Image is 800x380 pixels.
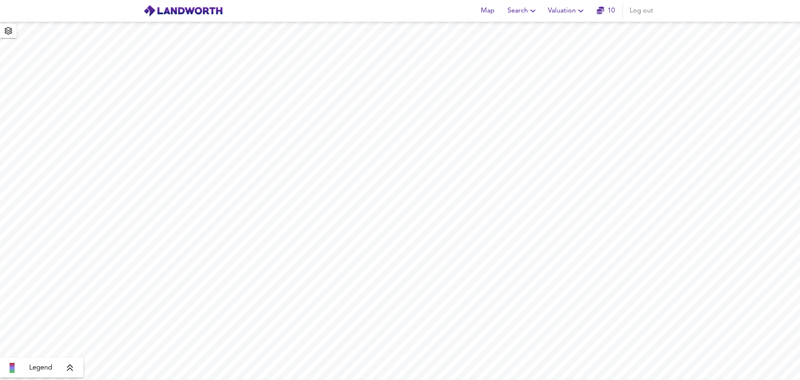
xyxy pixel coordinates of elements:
a: 10 [597,5,615,17]
button: 10 [592,3,619,19]
span: Valuation [548,5,586,17]
button: Valuation [545,3,589,19]
span: Search [507,5,538,17]
button: Log out [626,3,657,19]
span: Legend [29,363,52,373]
img: logo [143,5,223,17]
span: Map [477,5,497,17]
button: Search [504,3,541,19]
span: Log out [630,5,653,17]
button: Map [474,3,501,19]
